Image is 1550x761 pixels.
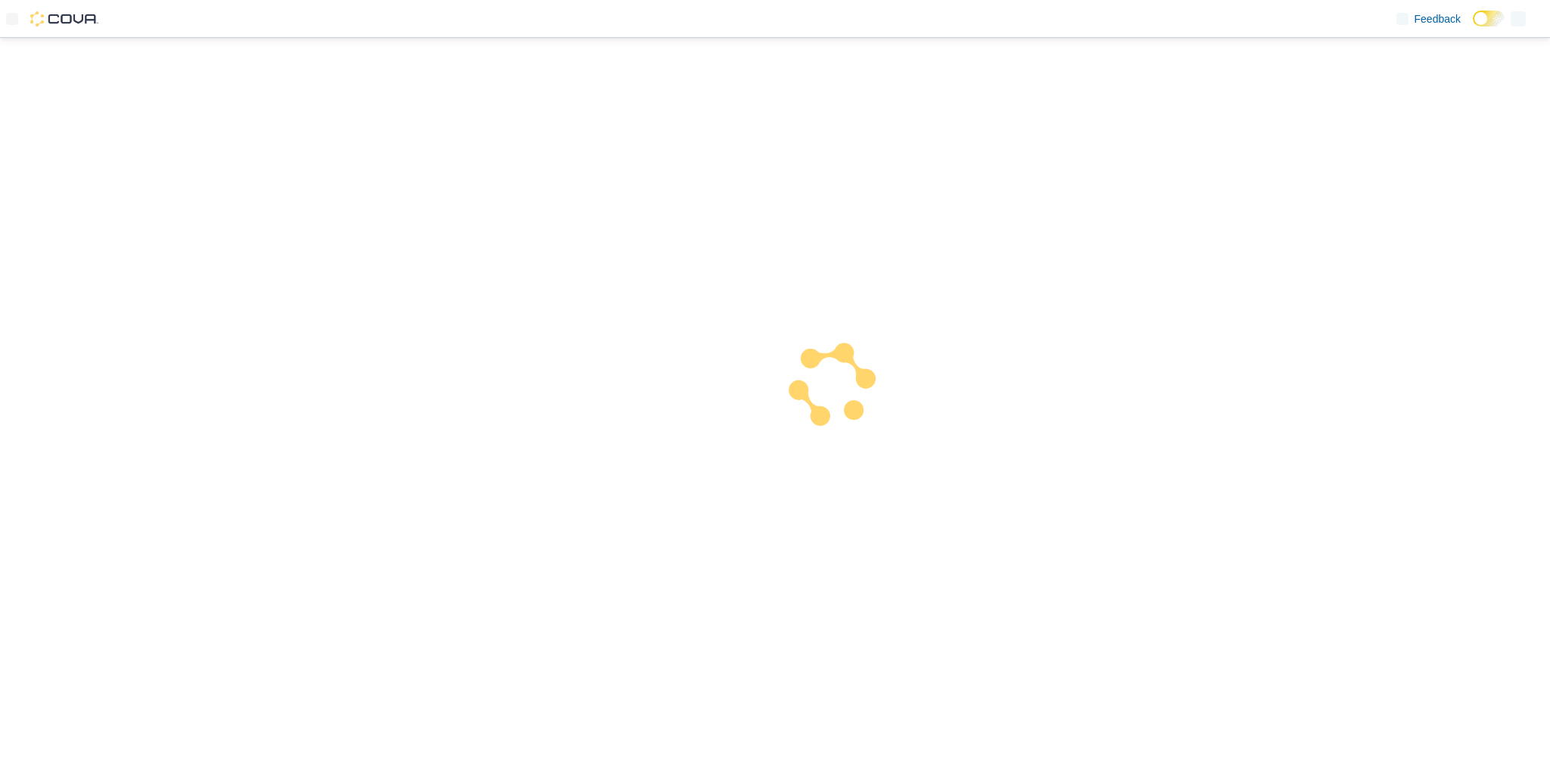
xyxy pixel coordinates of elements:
[1390,4,1467,34] a: Feedback
[1473,26,1474,27] span: Dark Mode
[30,11,98,26] img: Cova
[1473,11,1505,26] input: Dark Mode
[1415,11,1461,26] span: Feedback
[775,328,889,441] img: cova-loader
